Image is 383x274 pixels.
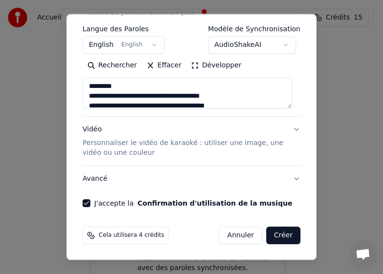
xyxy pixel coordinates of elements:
button: Rechercher [83,58,142,73]
button: J'accepte la [137,200,292,207]
button: Développer [186,58,246,73]
button: Annuler [219,227,262,244]
button: Effacer [142,58,186,73]
span: Cela utilisera 4 crédits [99,232,164,239]
label: Modèle de Synchronisation [208,25,300,32]
div: ParolesAjoutez des paroles de chansons ou sélectionnez un modèle de paroles automatiques [83,25,300,116]
div: Vidéo [83,125,285,158]
p: Personnaliser le vidéo de karaoké : utiliser une image, une vidéo ou une couleur [83,138,285,158]
button: Avancé [83,166,300,191]
button: VidéoPersonnaliser le vidéo de karaoké : utiliser une image, une vidéo ou une couleur [83,117,300,166]
button: Créer [266,227,300,244]
label: Langue des Paroles [83,25,165,32]
label: J'accepte la [94,200,292,207]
